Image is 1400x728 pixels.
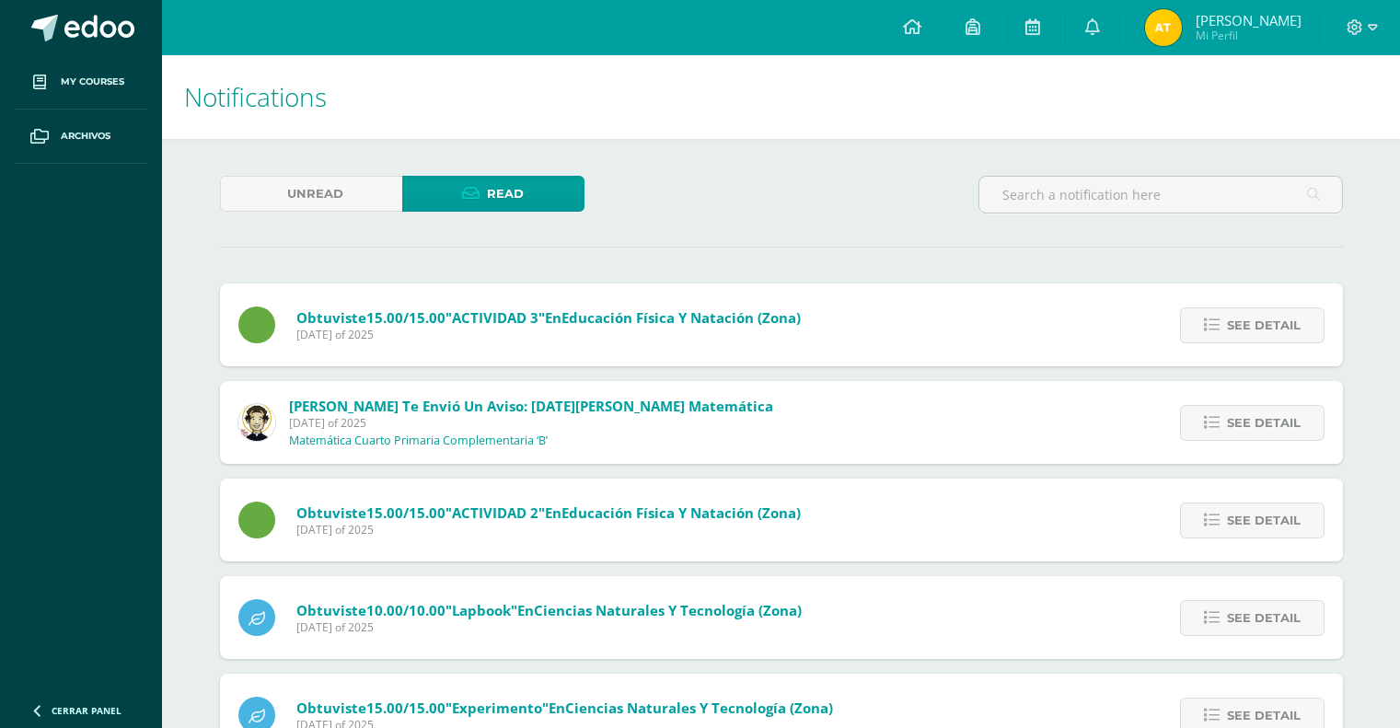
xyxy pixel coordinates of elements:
span: "ACTIVIDAD 3" [445,308,545,327]
span: Archivos [61,129,110,144]
span: See detail [1227,503,1301,537]
span: Educación Física y Natación (Zona) [561,503,801,522]
span: Mi Perfil [1196,28,1302,43]
span: "Lapbook" [445,601,517,619]
span: My courses [61,75,124,89]
span: Obtuviste en [296,601,802,619]
span: [DATE] of 2025 [296,327,801,342]
img: 4bd1cb2f26ef773666a99eb75019340a.png [238,404,275,441]
span: "ACTIVIDAD 2" [445,503,545,522]
span: Notifications [184,79,327,114]
span: [PERSON_NAME] te envió un aviso: [DATE][PERSON_NAME] Matemática [289,397,773,415]
a: Read [402,176,584,212]
input: Search a notification here [979,177,1342,213]
span: Obtuviste en [296,308,801,327]
span: Ciencias Naturales y Tecnología (Zona) [565,699,833,717]
a: Unread [220,176,402,212]
span: [DATE] of 2025 [296,522,801,537]
img: 9f25ad0bf70580030d3205ab1b2d1c7d.png [1145,9,1182,46]
span: 15.00/15.00 [366,699,445,717]
span: [PERSON_NAME] [1196,11,1302,29]
span: Ciencias Naturales y Tecnología (Zona) [534,601,802,619]
span: [DATE] of 2025 [296,619,802,635]
span: See detail [1227,601,1301,635]
span: Read [487,177,524,211]
p: Matemática Cuarto Primaria Complementaria ‘B’ [289,433,548,448]
a: Archivos [15,110,147,164]
span: Obtuviste en [296,503,801,522]
span: [DATE] of 2025 [289,415,773,431]
span: 10.00/10.00 [366,601,445,619]
span: 15.00/15.00 [366,503,445,522]
span: Unread [287,177,343,211]
a: My courses [15,55,147,110]
span: See detail [1227,406,1301,440]
span: Cerrar panel [52,704,121,717]
span: "Experimento" [445,699,549,717]
span: See detail [1227,308,1301,342]
span: Obtuviste en [296,699,833,717]
span: Educación Física y Natación (Zona) [561,308,801,327]
span: 15.00/15.00 [366,308,445,327]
